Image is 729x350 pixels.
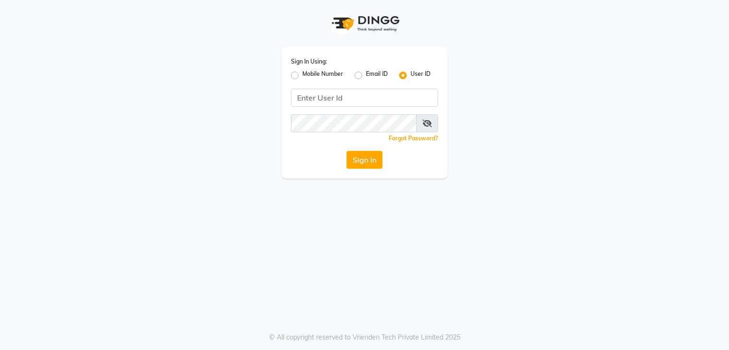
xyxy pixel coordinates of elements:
[389,135,438,142] a: Forgot Password?
[366,70,388,81] label: Email ID
[291,89,438,107] input: Username
[327,9,402,37] img: logo1.svg
[346,151,383,169] button: Sign In
[302,70,343,81] label: Mobile Number
[411,70,430,81] label: User ID
[291,114,417,132] input: Username
[291,57,327,66] label: Sign In Using:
